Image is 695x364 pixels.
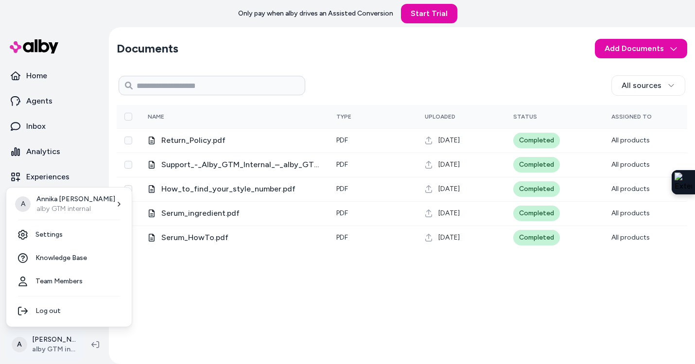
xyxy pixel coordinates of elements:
a: Team Members [10,270,128,293]
a: Settings [10,223,128,246]
p: Annika [PERSON_NAME] [36,194,115,204]
div: Log out [10,299,128,323]
p: alby GTM internal [36,204,115,214]
span: A [15,196,31,212]
span: Knowledge Base [35,253,87,263]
